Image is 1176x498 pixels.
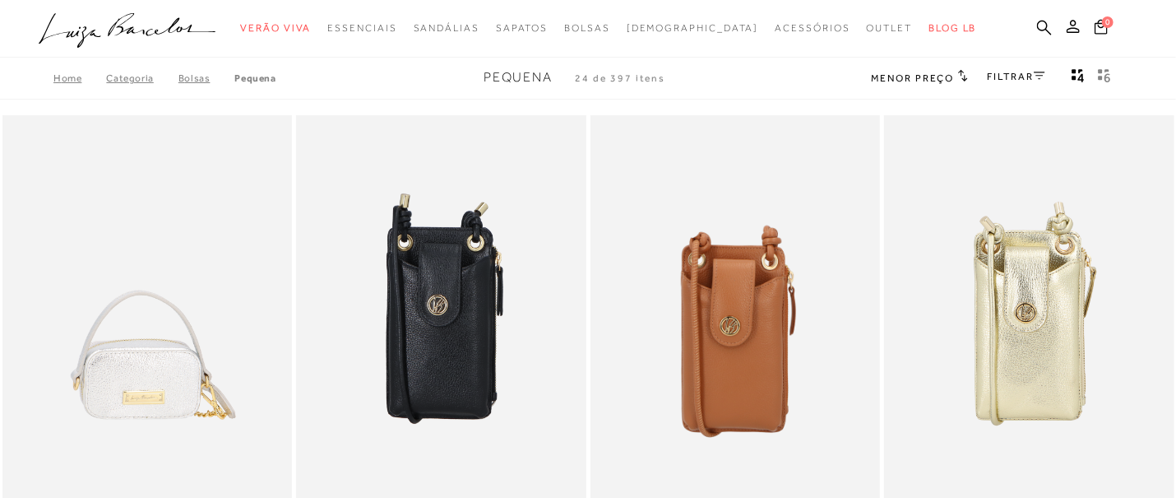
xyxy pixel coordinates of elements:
a: categoryNavScreenReaderText [327,13,396,44]
a: categoryNavScreenReaderText [564,13,610,44]
span: 0 [1102,16,1113,28]
span: Essenciais [327,22,396,34]
a: categoryNavScreenReaderText [776,13,850,44]
a: categoryNavScreenReaderText [867,13,913,44]
button: Mostrar 4 produtos por linha [1067,67,1090,89]
button: gridText6Desc [1093,67,1116,89]
span: Outlet [867,22,913,34]
span: Sandálias [414,22,479,34]
span: Menor preço [871,72,954,84]
button: 0 [1090,18,1113,40]
span: [DEMOGRAPHIC_DATA] [627,22,759,34]
span: 24 de 397 itens [576,72,666,84]
a: Home [53,72,106,84]
a: categoryNavScreenReaderText [496,13,548,44]
a: Bolsas [178,72,235,84]
span: Verão Viva [240,22,311,34]
a: Pequena [234,72,275,84]
span: Acessórios [776,22,850,34]
a: categoryNavScreenReaderText [240,13,311,44]
a: categoryNavScreenReaderText [414,13,479,44]
a: noSubCategoriesText [627,13,759,44]
span: Pequena [484,70,553,85]
span: Sapatos [496,22,548,34]
a: FILTRAR [988,71,1045,82]
span: BLOG LB [928,22,976,34]
a: BLOG LB [928,13,976,44]
span: Bolsas [564,22,610,34]
a: Categoria [106,72,178,84]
